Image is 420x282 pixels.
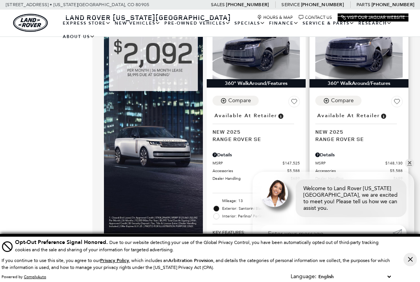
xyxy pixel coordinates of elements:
a: About Us [61,30,97,43]
p: If you continue to use this site, you agree to our , which includes an , and details the categori... [2,258,390,270]
span: Accessories [213,168,287,174]
a: [PHONE_NUMBER] [301,2,344,8]
a: Submit [393,225,407,242]
a: Contact Us [299,15,332,20]
a: Service & Parts [301,17,356,30]
img: 2025 Land Rover Range Rover SE [315,13,403,79]
span: $148,130 [385,160,403,166]
div: Due to our website detecting your use of the Global Privacy Control, you have been automatically ... [15,238,393,253]
a: MSRP $147,525 [213,160,300,166]
a: Accessories $5,588 [315,168,403,174]
span: Range Rover SE [315,135,397,143]
button: Close Button [403,253,417,266]
span: Range Rover SE [213,135,294,143]
img: Land Rover [13,14,48,32]
a: [STREET_ADDRESS] • [US_STATE][GEOGRAPHIC_DATA], CO 80905 [6,2,149,7]
span: $5,588 [287,168,300,174]
span: Interior: Perlino/ Perlino interior [222,212,300,220]
a: Available at RetailerNew 2025Range Rover SE [315,110,403,143]
span: Vehicle is in stock and ready for immediate delivery. Due to demand, availability is subject to c... [277,111,284,120]
a: [PHONE_NUMBER] [226,2,269,8]
span: Opt-Out Preference Signal Honored . [15,239,109,246]
div: 360° WalkAround/Features [207,79,306,88]
div: Compare [331,97,354,104]
a: Accessories $5,588 [213,168,300,174]
span: MSRP [315,160,385,166]
a: Available at RetailerNew 2025Range Rover SE [213,110,300,143]
strong: Arbitration Provision [168,257,213,264]
span: Vehicle is in stock and ready for immediate delivery. Due to demand, availability is subject to c... [380,111,387,120]
a: Visit Our Jaguar Website [341,15,405,20]
button: Save Vehicle [288,96,300,110]
button: Save Vehicle [391,96,403,110]
a: Dealer Handling $689 [213,176,300,181]
a: ComplyAuto [24,274,46,279]
button: Compare Vehicle [315,96,361,106]
span: Service [281,2,300,7]
div: Welcome to Land Rover [US_STATE][GEOGRAPHIC_DATA], we are excited to meet you! Please tell us how... [296,179,407,217]
span: Exterior: Santorini Black [222,205,300,212]
span: New 2025 [213,128,294,135]
select: Language Select [316,273,393,280]
a: [PHONE_NUMBER] [371,2,414,8]
div: Pricing Details - Range Rover SE [213,151,300,158]
img: Agent profile photo [260,179,288,207]
a: Land Rover [US_STATE][GEOGRAPHIC_DATA] [61,13,236,22]
span: Sales [211,2,225,7]
span: $147,525 [283,160,300,166]
a: Hours & Map [257,15,293,20]
span: Land Rover [US_STATE][GEOGRAPHIC_DATA] [65,13,231,22]
a: Research [356,17,394,30]
a: Privacy Policy [100,258,129,263]
span: Available at Retailer [317,111,380,120]
span: MSRP [213,160,283,166]
div: Language: [291,274,316,279]
div: Compare [228,97,251,104]
div: 360° WalkAround/Features [310,79,408,88]
a: $153,802 [213,183,300,189]
a: Finance [267,17,301,30]
input: Enter your message [260,225,393,242]
a: New Vehicles [113,17,162,30]
span: Available at Retailer [214,111,277,120]
span: $5,588 [390,168,403,174]
img: 2025 Land Rover Range Rover SE [213,13,300,79]
span: Dealer Handling [213,176,291,181]
nav: Main Navigation [61,17,408,43]
a: Specials [233,17,267,30]
a: MSRP $148,130 [315,160,403,166]
span: Parts [356,2,370,7]
li: Mileage: 13 [213,197,300,205]
span: Accessories [315,168,390,174]
span: New 2025 [315,128,397,135]
button: Compare Vehicle [213,96,259,106]
a: Pre-Owned Vehicles [162,17,233,30]
a: EXPRESS STORE [61,17,113,30]
div: Powered by [2,275,46,279]
div: Pricing Details - Range Rover SE [315,151,403,158]
span: Key Features : [213,228,300,237]
a: land-rover [13,14,48,32]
